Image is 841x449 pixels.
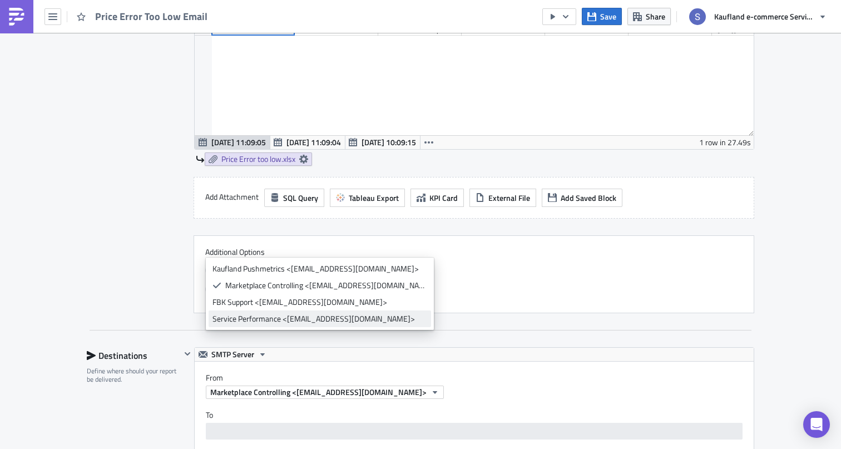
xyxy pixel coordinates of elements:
[95,10,209,23] span: Price Error Too Low Email
[384,24,456,36] div: Schwanthaler-Computer
[699,136,751,149] div: 1 row in 27.49s
[206,373,754,383] label: From
[32,98,59,107] em: stĺpci H
[600,11,616,22] span: Save
[582,8,622,25] button: Save
[87,367,181,384] div: Define where should your report be delivered.
[206,386,444,399] button: Marketplace Controlling <[EMAIL_ADDRESS][DOMAIN_NAME]>
[467,24,540,36] div: 312112663
[211,136,266,148] span: [DATE] 11:09:05
[330,189,405,207] button: Tableau Export
[345,136,420,149] button: [DATE] 10:09:15
[212,263,427,274] div: Kaufland Pushmetrics <kaufland.pushmetrics@reports.kaufland-marketplace.com>
[145,48,235,58] strong: {{ row.seller_name }}
[4,6,82,14] span: english version below
[87,347,181,364] div: Destinations
[469,189,536,207] button: External File
[627,8,671,25] button: Share
[211,348,254,361] span: SMTP Server
[410,189,464,207] button: KPI Card
[646,11,665,22] span: Share
[688,7,707,26] img: Avatar
[210,386,427,398] span: Marketplace Controlling <[EMAIL_ADDRESS][DOMAIN_NAME]>
[718,24,790,36] div: [URL][DOMAIN_NAME]
[8,8,26,26] img: PushMetrics
[429,192,458,204] span: KPI Card
[682,4,833,29] button: Kaufland e-commerce Services GmbH & Co. KG
[4,66,233,75] span: domnievame sa, že pri vytváraní vašich ponúk došlo k chybám.
[634,24,706,36] div: INTELLINET Patchkabel RJ45 S/FTP Cat6 [PERSON_NAME] LSOH 1,0m schwa
[300,24,373,36] div: 7008249834
[27,98,197,107] span: V môžete vidieť aktuálnu cenu produktu.
[264,189,324,207] button: SQL Query
[212,313,427,324] div: Service Performance <service-performance@kaufland-marketplace.com>
[270,136,345,149] button: [DATE] 11:09:04
[195,136,270,149] button: [DATE] 11:09:05
[561,192,616,204] span: Add Saved Block
[542,189,622,207] button: Add Saved Block
[181,347,194,361] button: Hide content
[212,297,427,308] div: FBK Support <[EMAIL_ADDRESS][DOMAIN_NAME]>
[349,192,399,204] span: Tableau Export
[803,411,830,438] div: Open Intercom Messenger
[714,11,814,22] span: Kaufland e-commerce Services GmbH & Co. KG
[221,154,295,164] span: Price Error too low.xlsx
[362,136,416,148] span: [DATE] 10:09:15
[4,49,145,58] span: Vážená predajkyňa, vážený predajca
[283,192,318,204] span: SQL Query
[286,136,341,148] span: [DATE] 11:09:04
[195,348,271,361] button: SMTP Server
[551,24,623,36] div: 0766623735308
[217,24,289,36] div: 25229166
[206,410,743,420] label: To
[4,27,531,37] p: {% if row.preferred_email_language=='sk' %}
[205,189,259,205] label: Add Attachment
[205,247,743,257] label: Additional Options
[488,192,530,204] span: External File
[205,152,312,166] a: Price Error too low.xlsx
[225,280,427,291] div: Marketplace Controlling <marketplace-controlling@reports.kaufland-marketplace.com>
[4,82,286,91] span: Skontrolujte, prosím, či sú ceny produktov uvedených v prílohe správne.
